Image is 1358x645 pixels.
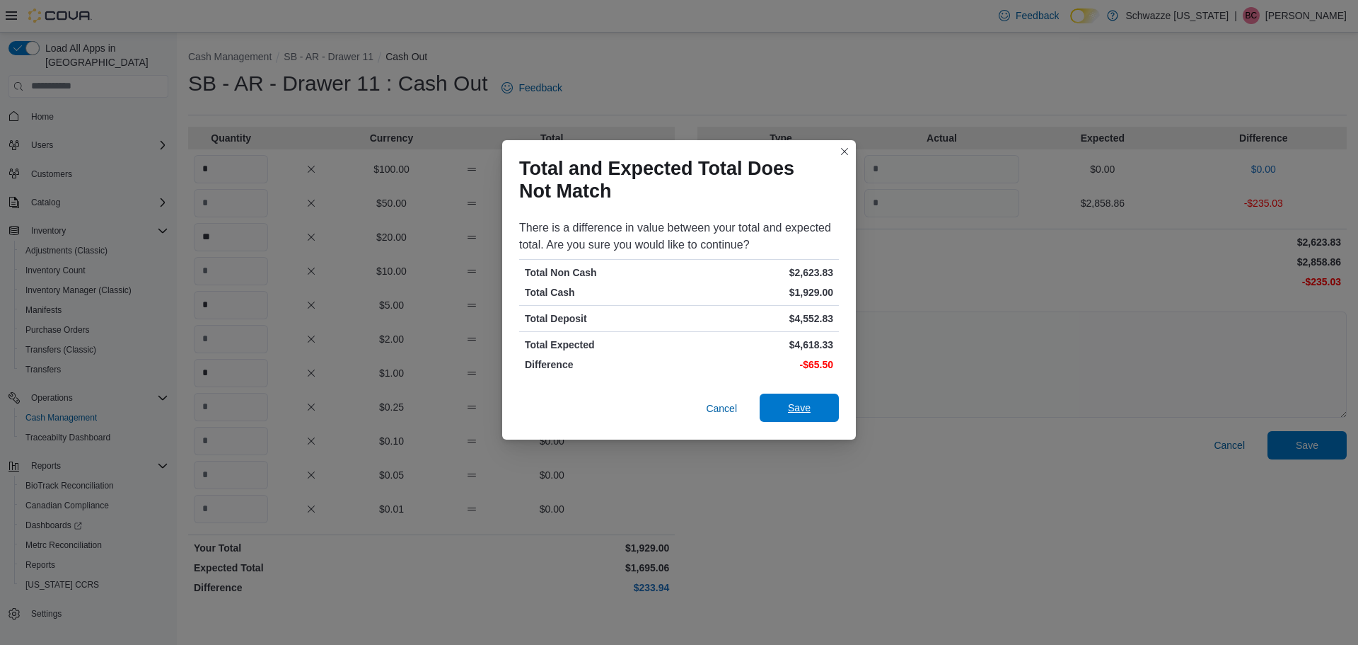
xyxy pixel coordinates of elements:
[525,358,676,372] p: Difference
[519,219,839,253] div: There is a difference in value between your total and expected total. Are you sure you would like...
[525,266,676,280] p: Total Non Cash
[706,401,737,416] span: Cancel
[788,401,811,415] span: Save
[525,338,676,352] p: Total Expected
[682,338,833,352] p: $4,618.33
[519,157,828,202] h1: Total and Expected Total Does Not Match
[682,312,833,326] p: $4,552.83
[525,285,676,299] p: Total Cash
[682,266,833,280] p: $2,623.83
[700,394,743,423] button: Cancel
[525,312,676,326] p: Total Deposit
[682,285,833,299] p: $1,929.00
[836,143,853,160] button: Closes this modal window
[760,394,839,422] button: Save
[682,358,833,372] p: -$65.50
